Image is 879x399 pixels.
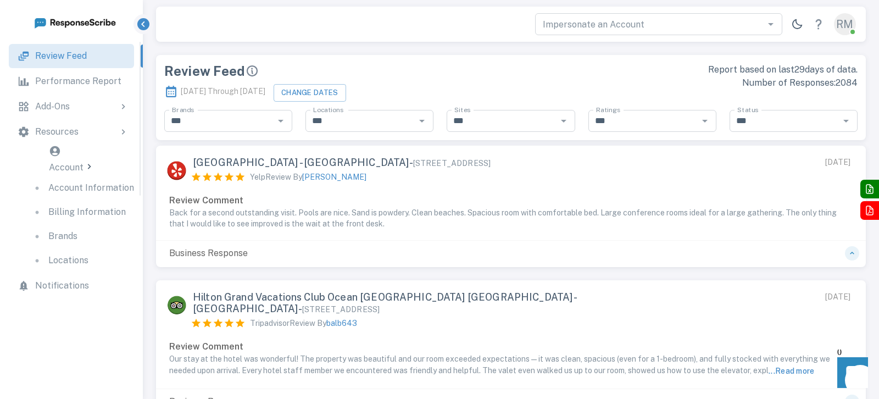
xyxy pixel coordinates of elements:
label: Sites [454,105,470,114]
div: Review Feed [164,63,504,79]
p: Our stay at the hotel was wonderful! The property was beautiful and our room exceeded expectation... [169,353,853,378]
button: Open [697,113,713,129]
button: Open [556,113,571,129]
iframe: Front Chat [827,350,874,397]
p: Locations [48,254,88,267]
img: Yelp [167,161,186,180]
p: Report based on last 29 days of data. [518,63,858,76]
p: Review Comment [169,194,853,207]
p: [DATE] Through [DATE] [164,81,265,102]
div: [DATE] [825,291,850,303]
a: Locations [22,248,143,273]
span: balb643 [326,319,357,328]
span: [STREET_ADDRESS] [413,159,491,168]
p: Performance Report [35,75,121,88]
p: Number of Responses: 2084 [518,76,858,90]
label: Brands [172,105,194,114]
p: Add-Ons [35,100,70,113]
a: Billing Information [22,200,143,224]
p: Billing Information [48,206,126,219]
label: Ratings [596,105,620,114]
span: Hilton Grand Vacations Club Ocean [GEOGRAPHIC_DATA] [GEOGRAPHIC_DATA] - [GEOGRAPHIC_DATA] - [193,291,670,315]
div: Account [49,145,94,176]
p: Brands [48,230,77,243]
a: Notifications [9,274,134,298]
p: Account [49,161,84,176]
button: Open [273,113,288,129]
img: Tripadvisor [167,296,186,315]
div: [DATE] [825,157,850,168]
button: Open [763,16,778,32]
button: Open [838,113,854,129]
button: Export to Excel [860,180,879,198]
button: Change Dates [274,84,346,102]
p: Review Feed [35,49,87,63]
p: Back for a second outstanding visit. Pools are nice. Sand is powdery. Clean beaches. Spacious roo... [169,207,853,229]
button: Export to PDF [860,201,879,220]
button: ...Read more [769,364,815,378]
div: Add-Ons [9,95,134,119]
span: [GEOGRAPHIC_DATA] - [GEOGRAPHIC_DATA] - [193,157,491,169]
label: Locations [313,105,343,114]
span: [PERSON_NAME] [302,173,366,181]
p: Yelp Review By [250,171,366,183]
a: Help Center [808,13,830,35]
div: RM [834,13,856,35]
button: Open [414,113,430,129]
a: Brands [22,224,143,248]
div: Resources [9,120,134,144]
p: Resources [35,125,79,138]
p: Tripadvisor Review By [250,318,357,329]
a: Review Feed [9,44,134,68]
span: [STREET_ADDRESS] [302,305,380,314]
a: Account Information [22,176,143,200]
p: Account Information [48,181,134,195]
label: Status [737,105,758,114]
p: Review Comment [169,340,853,353]
a: Performance Report [9,69,134,93]
p: Notifications [35,279,89,292]
img: logo [34,15,116,29]
p: Business Response [163,247,254,260]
